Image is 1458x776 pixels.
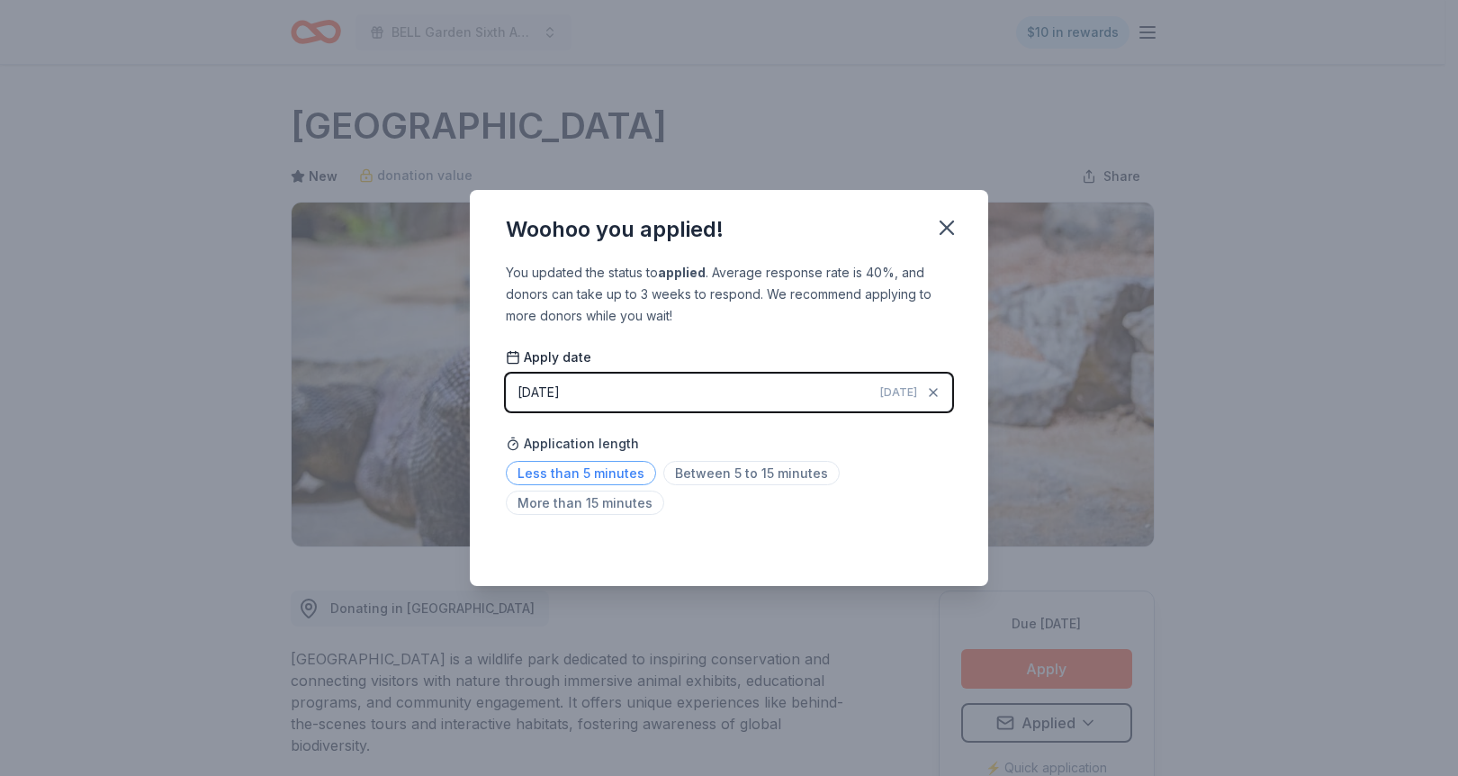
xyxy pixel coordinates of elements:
b: applied [658,265,706,280]
span: [DATE] [880,385,917,400]
span: Application length [506,433,639,455]
div: You updated the status to . Average response rate is 40%, and donors can take up to 3 weeks to re... [506,262,952,327]
span: Between 5 to 15 minutes [663,461,840,485]
div: Woohoo you applied! [506,215,724,244]
span: Less than 5 minutes [506,461,656,485]
span: Apply date [506,348,591,366]
span: More than 15 minutes [506,491,664,515]
div: [DATE] [517,382,560,403]
button: [DATE][DATE] [506,374,952,411]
